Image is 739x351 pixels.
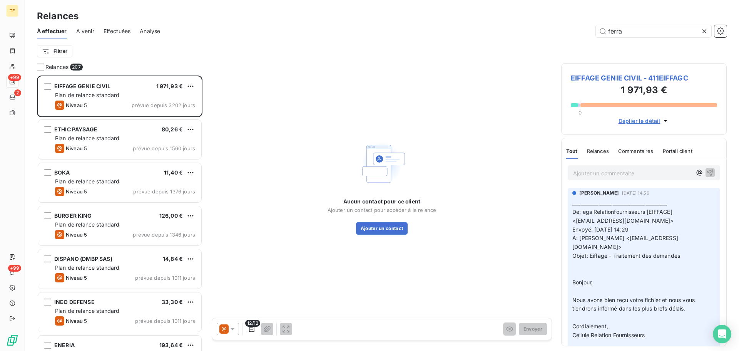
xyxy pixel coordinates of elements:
span: Plan de relance standard [55,307,120,314]
button: Déplier le détail [616,116,672,125]
button: Ajouter un contact [356,222,408,235]
span: 1 971,93 € [156,83,183,89]
span: DISPANO (DMBP SAS) [54,255,112,262]
span: EIFFAGE GENIE CIVIL [54,83,110,89]
span: Niveau 5 [66,145,87,151]
span: BURGER KING [54,212,92,219]
span: prévue depuis 1346 jours [133,232,195,238]
span: INEO DEFENSE [54,299,95,305]
div: grid [37,76,202,351]
span: 193,64 € [159,342,183,348]
span: prévue depuis 1011 jours [135,275,195,281]
span: Déplier le détail [619,117,660,125]
span: Commentaires [618,148,654,154]
span: +99 [8,74,21,81]
div: TE [6,5,18,17]
span: Envoyé: [DATE] 14:29 [572,226,629,233]
span: EIFFAGE GENIE CIVIL - 411EIFFAGC [571,73,717,83]
span: À: [PERSON_NAME] <[EMAIL_ADDRESS][DOMAIN_NAME]> [572,235,678,250]
span: Relances [587,148,609,154]
span: Relances [45,63,69,71]
span: ENERIA [54,342,75,348]
span: Bonjour, [572,279,593,286]
span: Plan de relance standard [55,264,120,271]
span: Objet: Eiffage - Traitement des demandes [572,252,680,259]
span: 0 [578,109,582,116]
span: Plan de relance standard [55,221,120,228]
span: ________________________________________ [572,200,667,206]
span: Plan de relance standard [55,178,120,185]
img: Empty state [357,139,406,188]
span: prévue depuis 1376 jours [133,188,195,195]
h3: 1 971,93 € [571,83,717,99]
span: Portail client [663,148,692,154]
span: [DATE] 14:56 [622,191,649,195]
span: 12/12 [245,320,260,327]
span: Nous avons bien reçu votre fichier et nous vous tiendrons informé dans les plus brefs délais. [572,297,696,312]
span: Effectuées [104,27,131,35]
span: Cellule Relation Fournisseurs [572,332,645,338]
span: Niveau 5 [66,188,87,195]
span: Plan de relance standard [55,135,120,141]
span: Aucun contact pour ce client [343,198,420,205]
span: 33,30 € [162,299,183,305]
img: Logo LeanPay [6,334,18,346]
span: BOKA [54,169,70,176]
span: 14,84 € [163,255,183,262]
span: ETHIC PAYSAGE [54,126,97,133]
span: Ajouter un contact pour accéder à la relance [328,207,436,213]
span: À venir [76,27,94,35]
span: Analyse [140,27,160,35]
span: Niveau 5 [66,232,87,238]
span: 2 [14,89,21,96]
span: Niveau 5 [66,102,87,108]
span: 207 [70,64,82,71]
span: prévue depuis 1560 jours [133,145,195,151]
span: Plan de relance standard [55,92,120,98]
button: Envoyer [519,323,547,335]
span: [PERSON_NAME] [579,190,619,196]
span: De: egs Relationfournisseurs [EIFFAGE] <[EMAIL_ADDRESS][DOMAIN_NAME]> [572,208,674,224]
span: +99 [8,265,21,272]
div: Open Intercom Messenger [713,325,731,343]
span: prévue depuis 3202 jours [132,102,195,108]
input: Rechercher [596,25,711,37]
span: Niveau 5 [66,275,87,281]
span: Cordialement, [572,323,608,329]
span: 126,00 € [159,212,183,219]
span: Tout [566,148,578,154]
span: Niveau 5 [66,318,87,324]
button: Filtrer [37,45,72,57]
span: 11,40 € [164,169,183,176]
h3: Relances [37,9,79,23]
span: prévue depuis 1011 jours [135,318,195,324]
span: À effectuer [37,27,67,35]
span: 80,26 € [162,126,183,133]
